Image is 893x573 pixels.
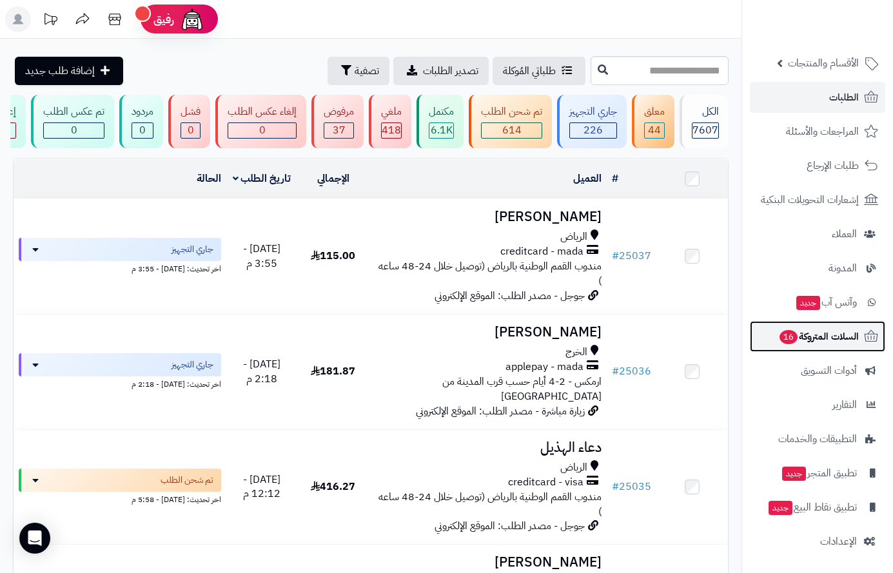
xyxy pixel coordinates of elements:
[382,122,401,138] span: 418
[19,376,221,390] div: اخر تحديث: [DATE] - 2:18 م
[179,6,205,32] img: ai-face.png
[750,287,885,318] a: وآتس آبجديد
[328,57,389,85] button: تصفية
[19,492,221,505] div: اخر تحديث: [DATE] - 5:58 م
[612,248,619,264] span: #
[761,191,859,209] span: إشعارات التحويلات البنكية
[781,464,857,482] span: تطبيق المتجر
[750,82,885,113] a: الطلبات
[166,95,213,148] a: فشل 0
[378,489,602,520] span: مندوب القمم الوطنية بالرياض (توصيل خلال 24-48 ساعه )
[374,209,602,224] h3: [PERSON_NAME]
[355,63,379,79] span: تصفية
[132,123,153,138] div: 0
[429,104,454,119] div: مكتمل
[832,396,857,414] span: التقارير
[750,219,885,249] a: العملاء
[493,57,585,85] a: طلباتي المُوكلة
[805,36,881,63] img: logo-2.png
[503,63,556,79] span: طلباتي المُوكلة
[612,364,651,379] a: #25036
[181,104,201,119] div: فشل
[801,362,857,380] span: أدوات التسويق
[750,526,885,557] a: الإعدادات
[317,171,349,186] a: الإجمالي
[750,253,885,284] a: المدونة
[172,243,213,256] span: جاري التجهيز
[311,248,355,264] span: 115.00
[213,95,309,148] a: إلغاء عكس الطلب 0
[780,330,798,344] span: 16
[612,479,651,494] a: #25035
[153,12,174,27] span: رفيق
[172,358,213,371] span: جاري التجهيز
[778,430,857,448] span: التطبيقات والخدمات
[366,95,414,148] a: ملغي 418
[435,518,585,534] span: جوجل - مصدر الطلب: الموقع الإلكتروني
[161,474,213,487] span: تم شحن الطلب
[378,258,602,289] span: مندوب القمم الوطنية بالرياض (توصيل خلال 24-48 ساعه )
[612,171,618,186] a: #
[259,122,266,138] span: 0
[629,95,677,148] a: معلق 44
[750,184,885,215] a: إشعارات التحويلات البنكية
[782,467,806,481] span: جديد
[139,122,146,138] span: 0
[44,123,104,138] div: 0
[750,423,885,454] a: التطبيقات والخدمات
[565,345,587,360] span: الخرج
[750,492,885,523] a: تطبيق نقاط البيعجديد
[19,261,221,275] div: اخر تحديث: [DATE] - 3:55 م
[786,122,859,141] span: المراجعات والأسئلة
[442,374,602,404] span: ارمكس - 2-4 أيام حسب قرب المدينة من [GEOGRAPHIC_DATA]
[423,63,478,79] span: تصدير الطلبات
[612,364,619,379] span: #
[769,501,792,515] span: جديد
[311,479,355,494] span: 416.27
[500,244,584,259] span: creditcard - mada
[188,122,194,138] span: 0
[374,325,602,340] h3: [PERSON_NAME]
[431,122,453,138] span: 6.1K
[374,440,602,455] h3: دعاء الهذيل
[481,104,542,119] div: تم شحن الطلب
[644,104,665,119] div: معلق
[750,458,885,489] a: تطبيق المتجرجديد
[788,54,859,72] span: الأقسام والمنتجات
[645,123,664,138] div: 44
[429,123,453,138] div: 6106
[692,104,719,119] div: الكل
[778,327,859,345] span: السلات المتروكة
[117,95,166,148] a: مردود 0
[309,95,366,148] a: مرفوض 37
[466,95,554,148] a: تم شحن الطلب 614
[34,6,66,35] a: تحديثات المنصة
[560,460,587,475] span: الرياض
[228,104,297,119] div: إلغاء عكس الطلب
[573,171,602,186] a: العميل
[374,555,602,570] h3: [PERSON_NAME]
[333,122,346,138] span: 37
[692,122,718,138] span: 7607
[570,123,616,138] div: 226
[554,95,629,148] a: جاري التجهيز 226
[750,116,885,147] a: المراجعات والأسئلة
[414,95,466,148] a: مكتمل 6.1K
[750,355,885,386] a: أدوات التسويق
[435,288,585,304] span: جوجل - مصدر الطلب: الموقع الإلكتروني
[324,104,354,119] div: مرفوض
[243,472,280,502] span: [DATE] - 12:12 م
[560,229,587,244] span: الرياض
[25,63,95,79] span: إضافة طلب جديد
[233,171,291,186] a: تاريخ الطلب
[832,225,857,243] span: العملاء
[382,123,401,138] div: 418
[807,157,859,175] span: طلبات الإرجاع
[829,88,859,106] span: الطلبات
[612,248,651,264] a: #25037
[228,123,296,138] div: 0
[311,364,355,379] span: 181.87
[796,296,820,310] span: جديد
[502,122,522,138] span: 614
[181,123,200,138] div: 0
